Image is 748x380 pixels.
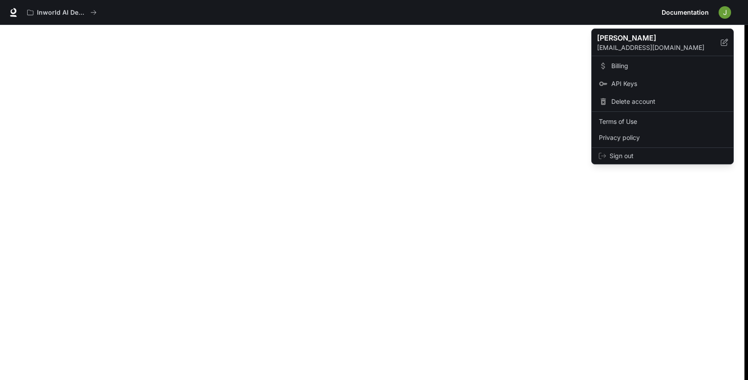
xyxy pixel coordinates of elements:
div: Delete account [594,94,732,110]
span: Delete account [611,97,726,106]
span: Terms of Use [599,117,726,126]
span: Billing [611,61,726,70]
span: Privacy policy [599,133,726,142]
div: Sign out [592,148,733,164]
p: [PERSON_NAME] [597,33,707,43]
span: Sign out [610,151,726,160]
a: Billing [594,58,732,74]
a: API Keys [594,76,732,92]
p: [EMAIL_ADDRESS][DOMAIN_NAME] [597,43,721,52]
a: Privacy policy [594,130,732,146]
span: API Keys [611,79,726,88]
div: [PERSON_NAME][EMAIL_ADDRESS][DOMAIN_NAME] [592,29,733,56]
a: Terms of Use [594,114,732,130]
